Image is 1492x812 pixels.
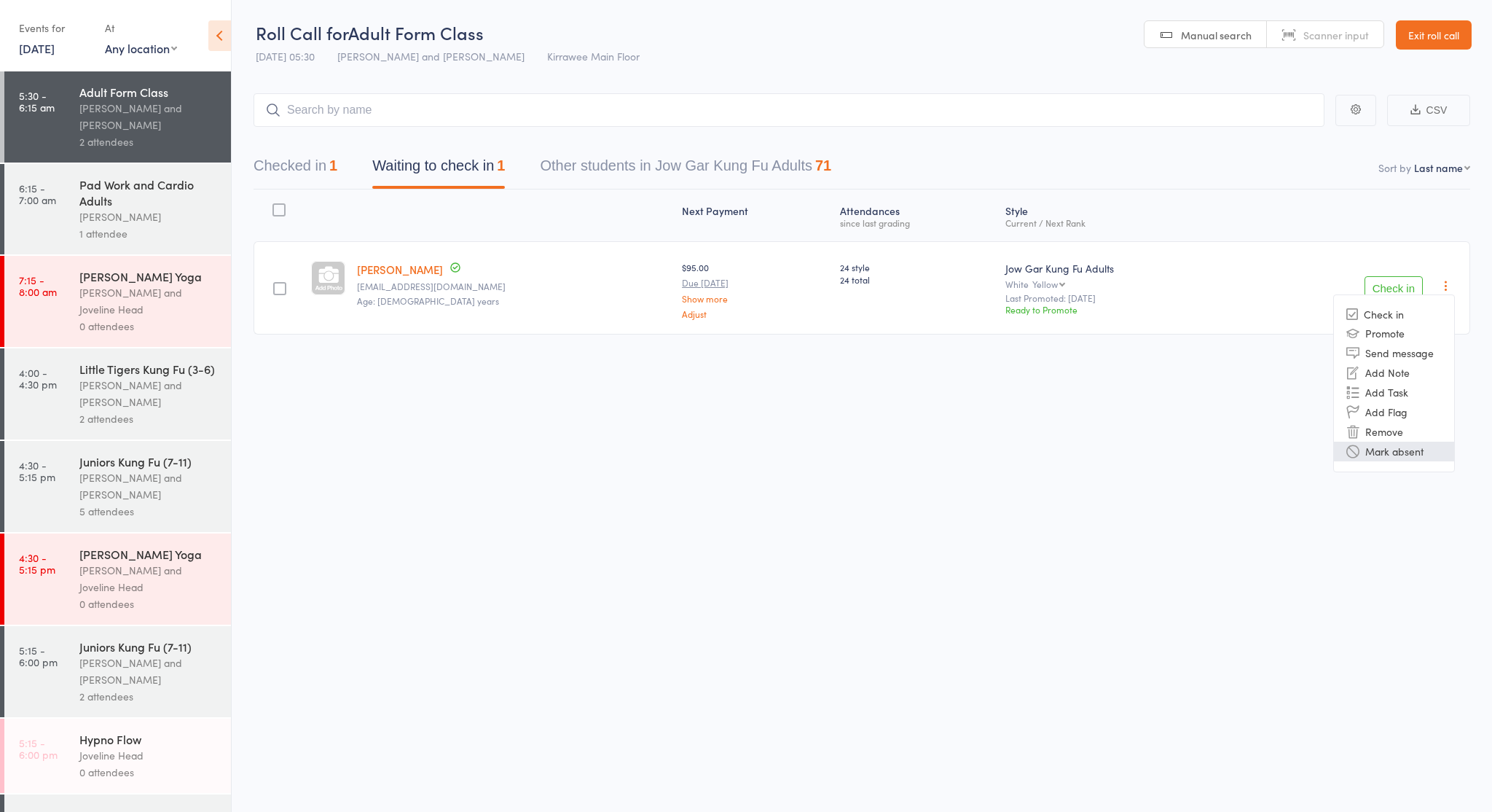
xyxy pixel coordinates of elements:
div: At [105,16,177,40]
small: Last Promoted: [DATE] [1005,293,1238,303]
div: 0 attendees [79,764,219,781]
div: Any location [105,40,177,56]
li: Add Task [1334,383,1454,402]
div: 5 attendees [79,503,219,520]
span: Age: [DEMOGRAPHIC_DATA] years [357,294,499,307]
span: 24 style [840,261,994,273]
div: 2 attendees [79,410,219,427]
a: 4:00 -4:30 pmLittle Tigers Kung Fu (3-6)[PERSON_NAME] and [PERSON_NAME]2 attendees [4,348,231,440]
div: Pad Work and Cardio Adults [79,176,219,208]
a: [PERSON_NAME] [357,262,443,277]
div: 71 [815,157,831,173]
small: larawhykes12@icloud.com [357,281,670,292]
time: 4:30 - 5:15 pm [19,552,55,575]
span: Kirrawee Main Floor [547,49,640,63]
a: 4:30 -5:15 pmJuniors Kung Fu (7-11)[PERSON_NAME] and [PERSON_NAME]5 attendees [4,441,231,532]
a: Exit roll call [1396,20,1472,50]
label: Sort by [1378,160,1411,175]
div: Adult Form Class [79,84,219,100]
a: [DATE] [19,40,55,56]
div: Events for [19,16,90,40]
li: Promote [1334,324,1454,343]
time: 6:15 - 7:00 am [19,182,56,206]
a: 6:15 -7:00 amPad Work and Cardio Adults[PERSON_NAME]1 attendee [4,164,231,254]
div: Jow Gar Kung Fu Adults [1005,261,1238,276]
input: Search by name [254,93,1324,127]
div: 2 attendees [79,688,219,705]
div: [PERSON_NAME] Yoga [79,268,219,284]
div: Joveline Head [79,747,219,764]
div: [PERSON_NAME] and [PERSON_NAME] [79,655,219,688]
li: Send message [1334,343,1454,363]
span: 24 total [840,273,994,286]
div: $95.00 [682,261,828,319]
div: 2 attendees [79,133,219,150]
div: [PERSON_NAME] Yoga [79,546,219,562]
div: Atten­dances [834,196,1000,235]
div: Last name [1414,160,1463,175]
div: 0 attendees [79,318,219,335]
span: Roll Call for [256,20,348,44]
li: Add Flag [1334,402,1454,422]
li: Check in [1334,305,1454,324]
div: 1 [329,157,337,173]
span: [PERSON_NAME] and [PERSON_NAME] [337,49,525,63]
span: Scanner input [1303,28,1369,42]
button: CSV [1387,95,1470,126]
li: Remove [1334,422,1454,442]
a: 5:30 -6:15 amAdult Form Class[PERSON_NAME] and [PERSON_NAME]2 attendees [4,71,231,163]
div: Hypno Flow [79,731,219,747]
button: Waiting to check in1 [372,150,505,189]
div: Current / Next Rank [1005,218,1238,227]
div: 1 [497,157,505,173]
a: Adjust [682,309,828,319]
div: [PERSON_NAME] and Joveline Head [79,562,219,596]
li: Mark absent [1334,442,1454,461]
div: [PERSON_NAME] and [PERSON_NAME] [79,100,219,133]
div: since last grading [840,218,994,227]
button: Checked in1 [254,150,337,189]
div: Style [1000,196,1244,235]
a: 4:30 -5:15 pm[PERSON_NAME] Yoga[PERSON_NAME] and Joveline Head0 attendees [4,534,231,625]
div: Yellow [1032,279,1058,289]
a: Show more [682,294,828,303]
a: 5:15 -6:00 pmJuniors Kung Fu (7-11)[PERSON_NAME] and [PERSON_NAME]2 attendees [4,626,231,717]
button: Check in [1365,276,1423,300]
small: Due [DATE] [682,278,828,288]
time: 5:15 - 6:00 pm [19,644,58,668]
div: White [1005,279,1238,289]
div: Juniors Kung Fu (7-11) [79,453,219,469]
div: 0 attendees [79,596,219,612]
button: Other students in Jow Gar Kung Fu Adults71 [540,150,831,189]
a: 5:15 -6:00 pmHypno FlowJoveline Head0 attendees [4,719,231,793]
div: Little Tigers Kung Fu (3-6) [79,361,219,377]
li: Add Note [1334,363,1454,383]
time: 5:30 - 6:15 am [19,90,55,113]
time: 5:15 - 6:00 pm [19,737,58,760]
time: 4:30 - 5:15 pm [19,459,55,483]
time: 7:15 - 8:00 am [19,274,57,297]
div: [PERSON_NAME] [79,208,219,225]
a: 7:15 -8:00 am[PERSON_NAME] Yoga[PERSON_NAME] and Joveline Head0 attendees [4,256,231,347]
div: [PERSON_NAME] and [PERSON_NAME] [79,469,219,503]
span: [DATE] 05:30 [256,49,315,63]
div: [PERSON_NAME] and [PERSON_NAME] [79,377,219,410]
span: Adult Form Class [348,20,484,44]
div: 1 attendee [79,225,219,242]
div: Ready to Promote [1005,303,1238,316]
div: Juniors Kung Fu (7-11) [79,639,219,655]
span: Manual search [1181,28,1252,42]
div: Next Payment [676,196,834,235]
div: [PERSON_NAME] and Joveline Head [79,284,219,318]
time: 4:00 - 4:30 pm [19,367,57,390]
